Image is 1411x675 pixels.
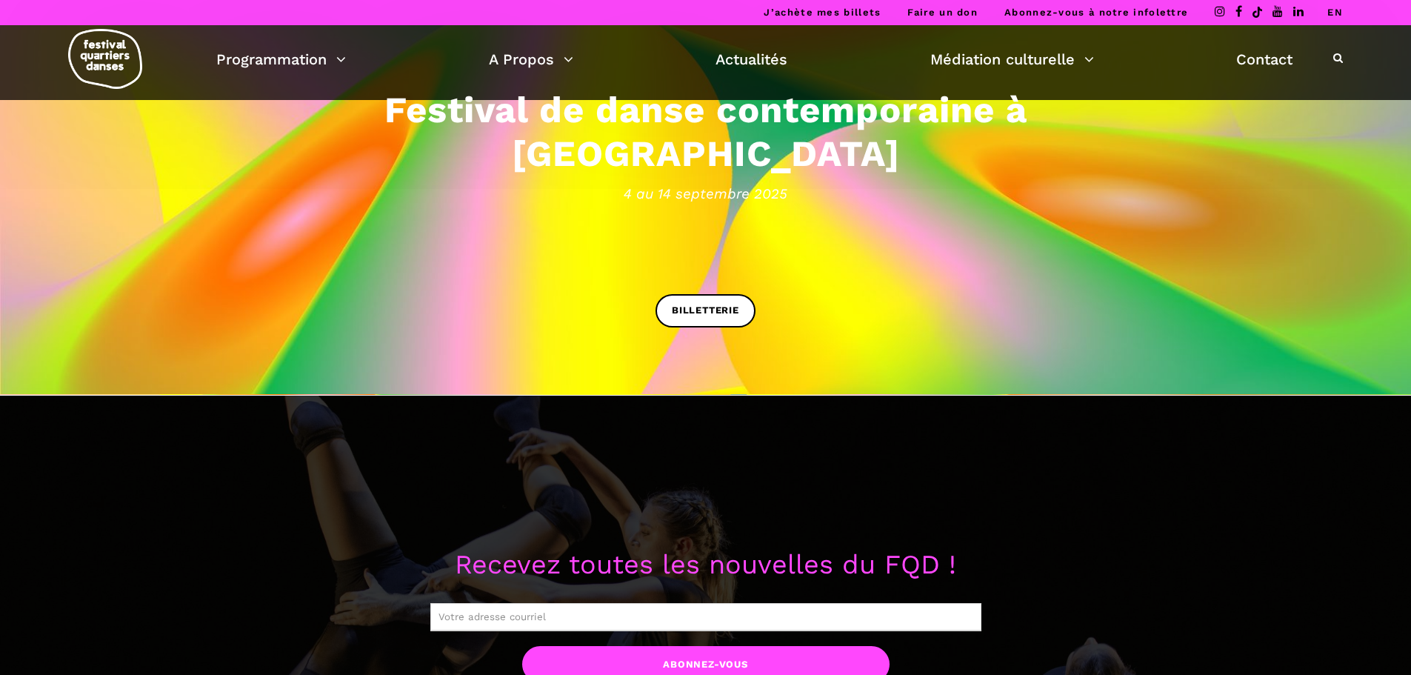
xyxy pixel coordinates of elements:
[930,47,1094,72] a: Médiation culturelle
[672,303,739,319] span: BILLETTERIE
[247,88,1165,176] h3: Festival de danse contemporaine à [GEOGRAPHIC_DATA]
[247,544,1165,587] p: Recevez toutes les nouvelles du FQD !
[247,182,1165,205] span: 4 au 14 septembre 2025
[1236,47,1292,72] a: Contact
[216,47,346,72] a: Programmation
[1004,7,1188,18] a: Abonnez-vous à notre infolettre
[764,7,881,18] a: J’achète mes billets
[430,603,981,631] input: Votre adresse courriel
[489,47,573,72] a: A Propos
[715,47,787,72] a: Actualités
[656,294,755,327] a: BILLETTERIE
[907,7,978,18] a: Faire un don
[68,29,142,89] img: logo-fqd-med
[1327,7,1343,18] a: EN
